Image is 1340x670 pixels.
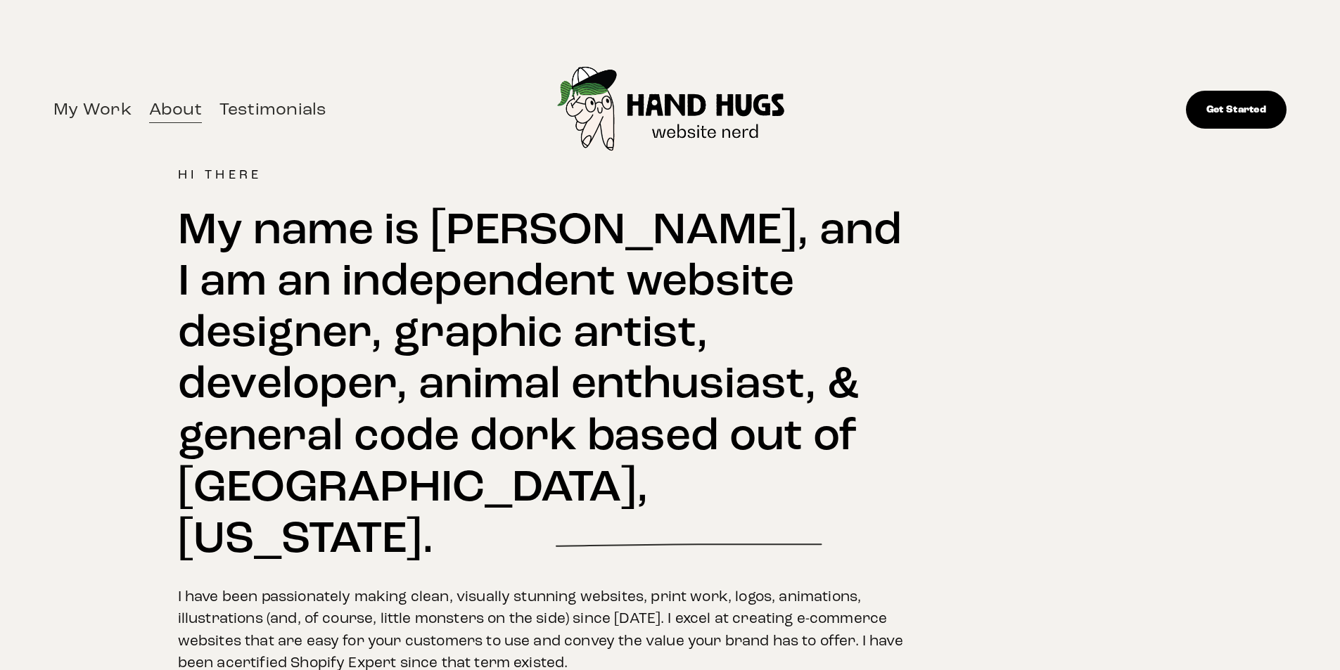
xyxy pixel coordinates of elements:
a: My Work [53,95,132,124]
h2: My name is [PERSON_NAME], and I am an independent website designer, graphic artist, developer, an... [178,203,914,564]
img: Hand Hugs Design | Independent Shopify Expert in Boulder, CO [530,21,812,198]
a: Testimonials [219,95,327,124]
a: Get Started [1186,91,1287,129]
a: About [149,95,202,124]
